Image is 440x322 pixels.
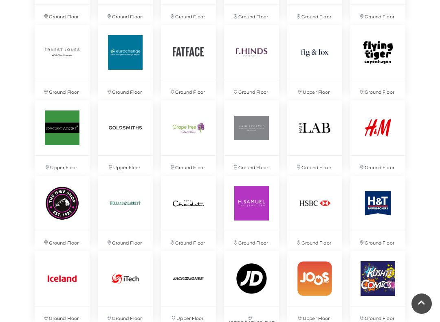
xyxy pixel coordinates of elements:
p: Ground Floor [287,231,342,251]
a: Ground Floor [346,96,409,172]
p: Ground Floor [224,80,279,100]
a: Ground Floor [94,21,157,96]
a: Ground Floor [220,172,283,247]
a: Ground Floor [157,172,220,247]
p: Ground Floor [161,156,216,176]
p: Ground Floor [224,5,279,25]
a: Ground Floor [220,21,283,96]
p: Upper Floor [287,80,342,100]
a: Ground Floor [346,172,409,247]
p: Ground Floor [350,231,405,251]
p: Ground Floor [35,80,90,100]
p: Ground Floor [35,231,90,251]
p: Ground Floor [350,80,405,100]
p: Ground Floor [98,80,153,100]
a: Ground Floor [283,96,346,172]
a: Ground Floor [157,21,220,96]
p: Ground Floor [224,231,279,251]
p: Ground Floor [287,156,342,176]
a: Ground Floor [31,172,94,247]
p: Ground Floor [161,231,216,251]
a: Hair Evolved at Festival Place, Basingstoke Ground Floor [220,96,283,172]
a: Upper Floor [283,21,346,96]
p: Upper Floor [35,156,90,176]
p: Ground Floor [161,80,216,100]
a: Ground Floor [283,172,346,247]
a: Ground Floor [31,21,94,96]
p: Ground Floor [287,5,342,25]
p: Ground Floor [161,5,216,25]
a: Upper Floor [94,96,157,172]
p: Ground Floor [98,231,153,251]
img: Hair Evolved at Festival Place, Basingstoke [224,100,279,155]
a: Ground Floor [94,172,157,247]
a: Ground Floor [157,96,220,172]
a: Ground Floor [346,21,409,96]
p: Upper Floor [98,156,153,176]
p: Ground Floor [224,156,279,176]
p: Ground Floor [35,5,90,25]
p: Ground Floor [350,156,405,176]
p: Ground Floor [98,5,153,25]
p: Ground Floor [350,5,405,25]
a: Upper Floor [31,96,94,172]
